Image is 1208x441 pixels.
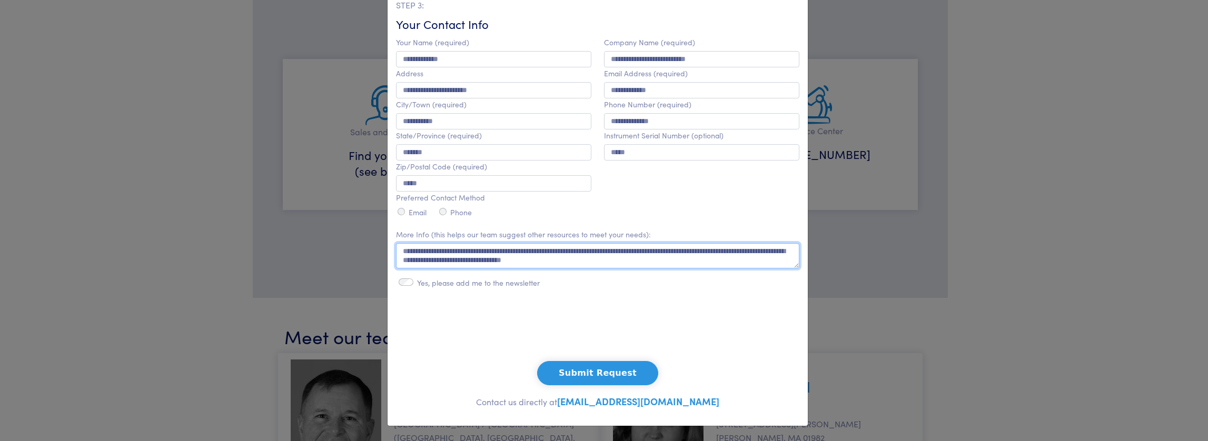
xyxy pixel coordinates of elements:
label: City/Town (required) [396,100,467,109]
label: More Info (this helps our team suggest other resources to meet your needs): [396,230,651,239]
label: Preferred Contact Method [396,193,485,202]
label: Email [409,208,427,217]
label: Address [396,69,423,78]
iframe: reCAPTCHA [518,309,678,350]
label: State/Province (required) [396,131,482,140]
button: Submit Request [537,361,658,385]
label: Your Name (required) [396,38,469,47]
label: Instrument Serial Number (optional) [604,131,724,140]
label: Email Address (required) [604,69,688,78]
p: Contact us directly at [396,394,799,409]
label: Phone Number (required) [604,100,691,109]
label: Yes, please add me to the newsletter [417,278,540,287]
label: Phone [450,208,472,217]
label: Company Name (required) [604,38,695,47]
a: [EMAIL_ADDRESS][DOMAIN_NAME] [557,395,719,408]
label: Zip/Postal Code (required) [396,162,487,171]
h6: Your Contact Info [396,16,799,33]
